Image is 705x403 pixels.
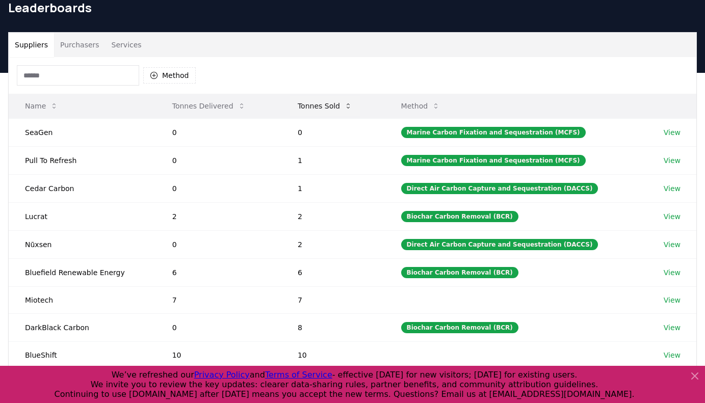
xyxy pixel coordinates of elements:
div: Biochar Carbon Removal (BCR) [401,267,518,278]
td: 0 [156,174,281,202]
a: View [664,211,681,222]
td: 0 [281,118,385,146]
a: View [664,183,681,194]
td: 1 [281,146,385,174]
td: Bluefield Renewable Energy [9,258,156,286]
td: 0 [156,118,281,146]
td: Nūxsen [9,230,156,258]
a: View [664,267,681,278]
td: Lucrat [9,202,156,230]
td: 10 [281,341,385,368]
td: SeaGen [9,118,156,146]
td: 2 [156,202,281,230]
div: Biochar Carbon Removal (BCR) [401,322,518,333]
a: View [664,350,681,360]
button: Method [143,67,196,84]
td: DarkBlack Carbon [9,313,156,341]
button: Suppliers [9,33,54,57]
button: Tonnes Delivered [164,96,254,116]
div: Direct Air Carbon Capture and Sequestration (DACCS) [401,183,598,194]
a: View [664,127,681,138]
div: Direct Air Carbon Capture and Sequestration (DACCS) [401,239,598,250]
td: 8 [281,313,385,341]
a: View [664,155,681,166]
div: Marine Carbon Fixation and Sequestration (MCFS) [401,155,586,166]
td: 0 [156,313,281,341]
a: View [664,239,681,250]
td: 2 [281,202,385,230]
td: 7 [156,286,281,313]
a: View [664,323,681,333]
div: Marine Carbon Fixation and Sequestration (MCFS) [401,127,586,138]
td: Pull To Refresh [9,146,156,174]
td: Cedar Carbon [9,174,156,202]
td: BlueShift [9,341,156,368]
td: 6 [156,258,281,286]
button: Method [393,96,449,116]
td: 1 [281,174,385,202]
td: 7 [281,286,385,313]
button: Tonnes Sold [290,96,360,116]
td: 6 [281,258,385,286]
div: Biochar Carbon Removal (BCR) [401,211,518,222]
button: Services [106,33,148,57]
button: Purchasers [54,33,106,57]
td: 2 [281,230,385,258]
a: View [664,295,681,305]
td: 0 [156,146,281,174]
td: 10 [156,341,281,368]
td: 0 [156,230,281,258]
button: Name [17,96,66,116]
td: Miotech [9,286,156,313]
